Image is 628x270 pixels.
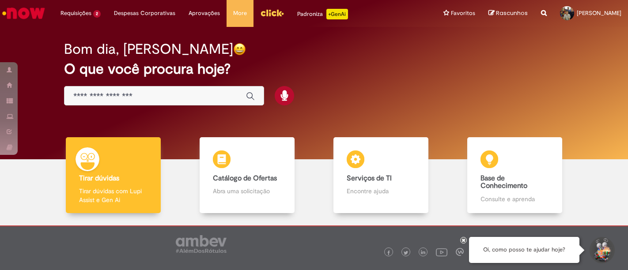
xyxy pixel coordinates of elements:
p: Consulte e aprenda [480,195,549,203]
b: Base de Conhecimento [480,174,527,191]
img: logo_footer_linkedin.png [421,250,425,255]
a: Catálogo de Ofertas Abra uma solicitação [180,137,314,214]
span: Rascunhos [496,9,528,17]
p: Abra uma solicitação [213,187,281,195]
a: Rascunhos [488,9,528,18]
span: 2 [93,10,101,18]
img: logo_footer_ambev_rotulo_gray.png [176,235,227,253]
p: Tirar dúvidas com Lupi Assist e Gen Ai [79,187,147,204]
h2: O que você procura hoje? [64,61,564,77]
span: [PERSON_NAME] [577,9,621,17]
img: logo_footer_youtube.png [436,246,447,258]
div: Padroniza [297,9,348,19]
p: +GenAi [326,9,348,19]
span: Favoritos [451,9,475,18]
span: Despesas Corporativas [114,9,175,18]
img: ServiceNow [1,4,46,22]
a: Serviços de TI Encontre ajuda [314,137,448,214]
p: Encontre ajuda [347,187,415,195]
a: Tirar dúvidas Tirar dúvidas com Lupi Assist e Gen Ai [46,137,180,214]
a: Base de Conhecimento Consulte e aprenda [448,137,582,214]
span: More [233,9,247,18]
img: logo_footer_workplace.png [456,248,464,256]
b: Tirar dúvidas [79,174,119,183]
b: Catálogo de Ofertas [213,174,277,183]
img: click_logo_yellow_360x200.png [260,6,284,19]
img: logo_footer_facebook.png [386,251,391,255]
img: logo_footer_twitter.png [404,251,408,255]
div: Oi, como posso te ajudar hoje? [469,237,579,263]
img: happy-face.png [233,43,246,56]
span: Aprovações [189,9,220,18]
span: Requisições [61,9,91,18]
h2: Bom dia, [PERSON_NAME] [64,41,233,57]
button: Iniciar Conversa de Suporte [588,237,615,263]
b: Serviços de TI [347,174,392,183]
